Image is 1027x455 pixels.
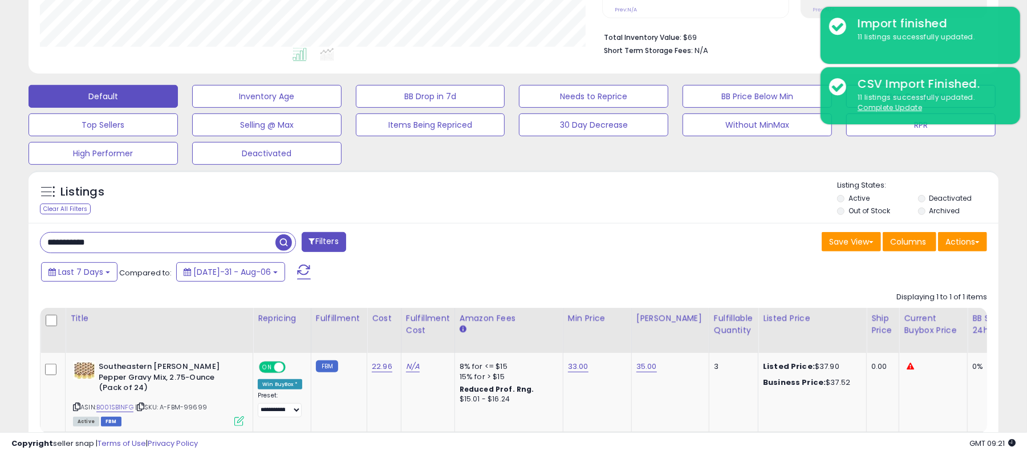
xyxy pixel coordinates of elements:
[695,45,708,56] span: N/A
[972,361,1010,372] div: 0%
[929,193,972,203] label: Deactivated
[519,85,668,108] button: Needs to Reprice
[176,262,285,282] button: [DATE]-31 - Aug-06
[60,184,104,200] h5: Listings
[406,312,450,336] div: Fulfillment Cost
[192,113,342,136] button: Selling @ Max
[119,267,172,278] span: Compared to:
[896,292,987,303] div: Displaying 1 to 1 of 1 items
[615,6,637,13] small: Prev: N/A
[98,438,146,449] a: Terms of Use
[135,403,207,412] span: | SKU: A-FBM-99699
[260,363,274,372] span: ON
[73,417,99,426] span: All listings currently available for purchase on Amazon
[683,113,832,136] button: Without MinMax
[29,142,178,165] button: High Performer
[871,312,894,336] div: Ship Price
[58,266,103,278] span: Last 7 Days
[460,361,554,372] div: 8% for <= $15
[568,361,588,372] a: 33.00
[11,438,53,449] strong: Copyright
[837,180,998,191] p: Listing States:
[460,372,554,382] div: 15% for > $15
[849,206,890,216] label: Out of Stock
[193,266,271,278] span: [DATE]-31 - Aug-06
[763,377,826,388] b: Business Price:
[849,32,1012,43] div: 11 listings successfully updated.
[636,361,657,372] a: 35.00
[938,232,987,251] button: Actions
[683,85,832,108] button: BB Price Below Min
[316,312,362,324] div: Fulfillment
[316,360,338,372] small: FBM
[302,232,346,252] button: Filters
[460,324,466,335] small: Amazon Fees.
[96,403,133,412] a: B001SB1NFG
[604,32,681,42] b: Total Inventory Value:
[284,363,302,372] span: OFF
[356,113,505,136] button: Items Being Repriced
[849,15,1012,32] div: Import finished
[813,6,835,13] small: Prev: N/A
[904,312,963,336] div: Current Buybox Price
[604,46,693,55] b: Short Term Storage Fees:
[73,361,96,380] img: 51dldHNWeRS._SL40_.jpg
[636,312,704,324] div: [PERSON_NAME]
[372,312,396,324] div: Cost
[460,395,554,404] div: $15.01 - $16.24
[192,85,342,108] button: Inventory Age
[846,113,996,136] button: RPR
[849,193,870,203] label: Active
[883,232,936,251] button: Columns
[972,312,1014,336] div: BB Share 24h.
[568,312,627,324] div: Min Price
[356,85,505,108] button: BB Drop in 7d
[258,379,302,389] div: Win BuyBox *
[714,312,753,336] div: Fulfillable Quantity
[101,417,121,426] span: FBM
[604,30,979,43] li: $69
[849,76,1012,92] div: CSV Import Finished.
[763,361,815,372] b: Listed Price:
[763,361,858,372] div: $37.90
[192,142,342,165] button: Deactivated
[258,312,306,324] div: Repricing
[763,377,858,388] div: $37.52
[258,392,302,417] div: Preset:
[406,361,420,372] a: N/A
[40,204,91,214] div: Clear All Filters
[29,113,178,136] button: Top Sellers
[41,262,117,282] button: Last 7 Days
[73,361,244,425] div: ASIN:
[460,312,558,324] div: Amazon Fees
[11,438,198,449] div: seller snap | |
[519,113,668,136] button: 30 Day Decrease
[858,103,922,112] u: Complete Update
[871,361,890,372] div: 0.00
[372,361,392,372] a: 22.96
[714,361,749,372] div: 3
[29,85,178,108] button: Default
[822,232,881,251] button: Save View
[969,438,1016,449] span: 2025-08-14 09:21 GMT
[70,312,248,324] div: Title
[929,206,960,216] label: Archived
[460,384,534,394] b: Reduced Prof. Rng.
[148,438,198,449] a: Privacy Policy
[99,361,237,396] b: Southeastern [PERSON_NAME] Pepper Gravy Mix, 2.75-Ounce (Pack of 24)
[890,236,926,247] span: Columns
[849,92,1012,113] div: 11 listings successfully updated.
[763,312,862,324] div: Listed Price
